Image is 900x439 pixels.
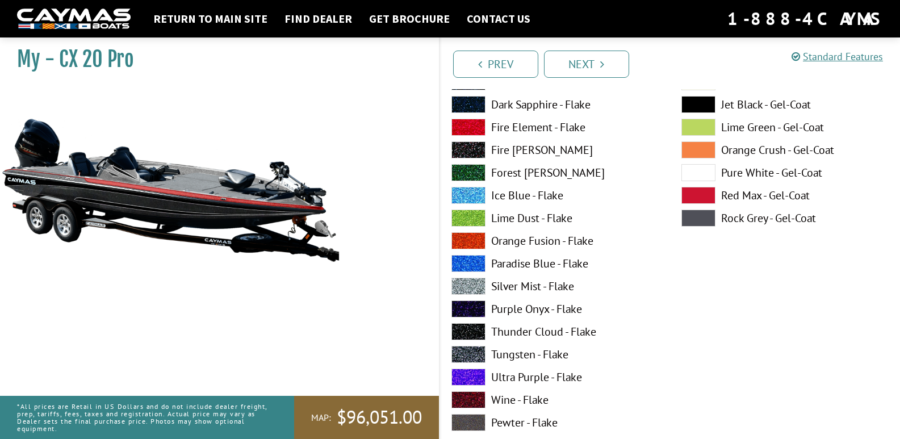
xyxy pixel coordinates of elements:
[451,210,659,227] label: Lime Dust - Flake
[451,414,659,431] label: Pewter - Flake
[681,96,889,113] label: Jet Black - Gel-Coat
[453,51,538,78] a: Prev
[681,141,889,158] label: Orange Crush - Gel-Coat
[148,11,273,26] a: Return to main site
[337,405,422,429] span: $96,051.00
[451,232,659,249] label: Orange Fusion - Flake
[681,119,889,136] label: Lime Green - Gel-Coat
[451,96,659,113] label: Dark Sapphire - Flake
[681,187,889,204] label: Red Max - Gel-Coat
[294,396,439,439] a: MAP:$96,051.00
[279,11,358,26] a: Find Dealer
[451,187,659,204] label: Ice Blue - Flake
[311,412,331,424] span: MAP:
[451,255,659,272] label: Paradise Blue - Flake
[17,9,131,30] img: white-logo-c9c8dbefe5ff5ceceb0f0178aa75bf4bb51f6bca0971e226c86eb53dfe498488.png
[451,391,659,408] label: Wine - Flake
[792,50,883,63] a: Standard Features
[544,51,629,78] a: Next
[727,6,883,31] div: 1-888-4CAYMAS
[451,323,659,340] label: Thunder Cloud - Flake
[451,119,659,136] label: Fire Element - Flake
[681,210,889,227] label: Rock Grey - Gel-Coat
[17,397,269,438] p: *All prices are Retail in US Dollars and do not include dealer freight, prep, tariffs, fees, taxe...
[451,278,659,295] label: Silver Mist - Flake
[451,300,659,317] label: Purple Onyx - Flake
[17,47,411,72] h1: My - CX 20 Pro
[451,164,659,181] label: Forest [PERSON_NAME]
[451,141,659,158] label: Fire [PERSON_NAME]
[451,346,659,363] label: Tungsten - Flake
[681,164,889,181] label: Pure White - Gel-Coat
[363,11,455,26] a: Get Brochure
[461,11,536,26] a: Contact Us
[451,369,659,386] label: Ultra Purple - Flake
